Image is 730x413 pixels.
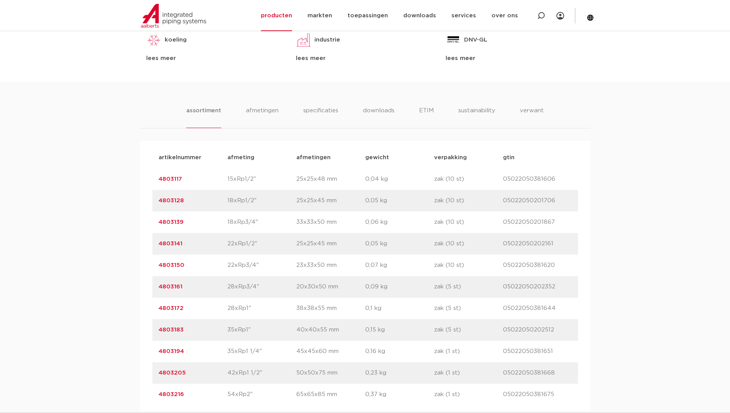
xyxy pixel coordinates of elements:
p: verpakking [434,153,503,162]
p: zak (10 st) [434,218,503,227]
p: 33x33x50 mm [296,218,365,227]
li: afmetingen [246,106,279,128]
div: lees meer [296,54,434,63]
a: 4803161 [159,284,182,290]
img: DNV-GL [446,32,461,48]
p: zak (5 st) [434,282,503,291]
p: 0,09 kg [365,282,434,291]
p: 35xRp1" [227,325,296,335]
p: 28xRp1" [227,304,296,313]
p: 42xRp1 1/2" [227,368,296,378]
p: gtin [503,153,572,162]
p: 0,05 kg [365,239,434,248]
p: zak (10 st) [434,239,503,248]
p: artikelnummer [159,153,227,162]
div: lees meer [446,54,584,63]
p: 0,23 kg [365,368,434,378]
a: 4803141 [159,241,182,246]
p: zak (5 st) [434,304,503,313]
img: koeling [146,32,162,48]
p: 05022050381651 [503,347,572,356]
a: 4803205 [159,370,186,376]
p: industrie [314,35,340,45]
a: 4803139 [159,219,184,225]
p: 35xRp1 1/4" [227,347,296,356]
li: assortiment [186,106,221,128]
p: 50x50x75 mm [296,368,365,378]
p: zak (10 st) [434,261,503,270]
div: lees meer [146,54,284,63]
a: 4803183 [159,327,184,333]
p: 15xRp1/2" [227,175,296,184]
p: 05022050381606 [503,175,572,184]
li: specificaties [303,106,338,128]
p: 05022050381668 [503,368,572,378]
a: 4803194 [159,348,184,354]
a: 4803172 [159,305,184,311]
li: ETIM [419,106,434,128]
a: 4803117 [159,176,182,182]
p: zak (1 st) [434,368,503,378]
p: 05022050381620 [503,261,572,270]
p: zak (5 st) [434,325,503,335]
p: 65x65x85 mm [296,390,365,399]
p: afmeting [227,153,296,162]
p: 05022050202352 [503,282,572,291]
p: 0,1 kg [365,304,434,313]
li: downloads [363,106,394,128]
p: 0,37 kg [365,390,434,399]
p: zak (10 st) [434,196,503,205]
p: 05022050381644 [503,304,572,313]
img: industrie [296,32,311,48]
p: 0,06 kg [365,218,434,227]
p: 0,07 kg [365,261,434,270]
p: 0,05 kg [365,196,434,205]
p: 20x30x50 mm [296,282,365,291]
p: 05022050202512 [503,325,572,335]
a: 4803150 [159,262,184,268]
p: afmetingen [296,153,365,162]
p: 05022050201867 [503,218,572,227]
p: 0,04 kg [365,175,434,184]
p: 25x25x48 mm [296,175,365,184]
p: 25x25x45 mm [296,196,365,205]
p: zak (1 st) [434,347,503,356]
p: zak (10 st) [434,175,503,184]
a: 4803128 [159,198,184,203]
p: 0,15 kg [365,325,434,335]
p: 05022050381675 [503,390,572,399]
p: 22xRp3/4" [227,261,296,270]
p: 54xRp2" [227,390,296,399]
p: koeling [165,35,187,45]
p: 22xRp1/2" [227,239,296,248]
a: 4803216 [159,391,184,397]
p: 40x40x55 mm [296,325,365,335]
p: gewicht [365,153,434,162]
li: verwant [520,106,544,128]
p: 38x38x55 mm [296,304,365,313]
p: 25x25x45 mm [296,239,365,248]
p: 0,16 kg [365,347,434,356]
p: 05022050202161 [503,239,572,248]
p: 18xRp1/2" [227,196,296,205]
p: 45x45x60 mm [296,347,365,356]
p: 18xRp3/4" [227,218,296,227]
p: 05022050201706 [503,196,572,205]
p: 23x33x50 mm [296,261,365,270]
p: 28xRp3/4" [227,282,296,291]
p: zak (1 st) [434,390,503,399]
p: DNV-GL [464,35,487,45]
li: sustainability [458,106,495,128]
